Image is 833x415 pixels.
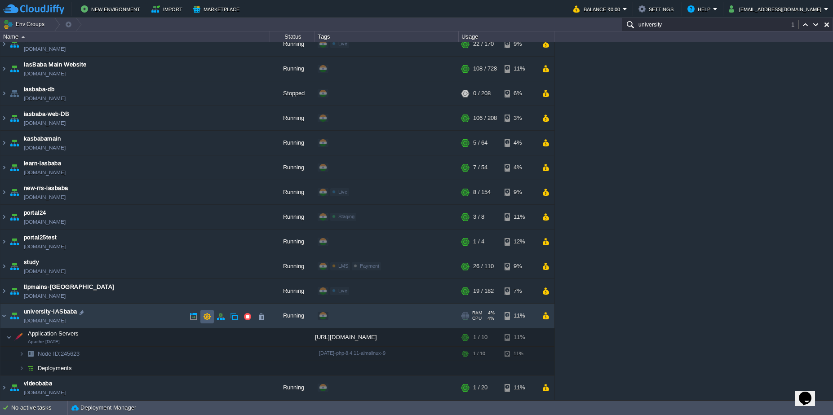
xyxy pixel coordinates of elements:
[8,376,21,401] img: AMDAwAAAACH5BAEAAAAALAAAAAABAAEAAAICRAEAOw==
[270,255,315,279] div: Running
[505,132,534,156] div: 4%
[505,82,534,106] div: 6%
[270,156,315,181] div: Running
[473,348,485,362] div: 1 / 10
[24,380,52,389] a: videobaba
[0,57,8,82] img: AMDAwAAAACH5BAEAAAAALAAAAAABAAEAAAICRAEAOw==
[315,329,459,347] div: [URL][DOMAIN_NAME]
[24,209,46,218] a: portal24
[3,4,64,15] img: CloudJiffy
[24,185,68,194] a: new-rrs-iasbaba
[473,206,484,230] div: 3 / 8
[473,132,487,156] div: 5 / 64
[270,33,315,57] div: Running
[27,331,80,338] span: Application Servers
[24,283,115,292] span: tlpmains-[GEOGRAPHIC_DATA]
[8,305,21,329] img: AMDAwAAAACH5BAEAAAAALAAAAAABAAEAAAICRAEAOw==
[505,206,534,230] div: 11%
[8,181,21,205] img: AMDAwAAAACH5BAEAAAAALAAAAAABAAEAAAICRAEAOw==
[24,362,37,376] img: AMDAwAAAACH5BAEAAAAALAAAAAABAAEAAAICRAEAOw==
[0,305,8,329] img: AMDAwAAAACH5BAEAAAAALAAAAAABAAEAAAICRAEAOw==
[473,33,494,57] div: 22 / 170
[505,230,534,255] div: 12%
[360,264,379,269] span: Payment
[38,351,61,358] span: Node ID:
[338,215,354,220] span: Staging
[270,181,315,205] div: Running
[0,376,8,401] img: AMDAwAAAACH5BAEAAAAALAAAAAABAAEAAAICRAEAOw==
[505,329,534,347] div: 11%
[81,4,143,14] button: New Environment
[338,190,347,195] span: Live
[270,132,315,156] div: Running
[687,4,713,14] button: Help
[24,160,61,169] a: learn-iasbaba
[24,243,66,252] a: [DOMAIN_NAME]
[8,33,21,57] img: AMDAwAAAACH5BAEAAAAALAAAAAABAAEAAAICRAEAOw==
[315,31,458,42] div: Tags
[505,156,534,181] div: 4%
[151,4,185,14] button: Import
[28,340,60,345] span: Apache [DATE]
[0,82,8,106] img: AMDAwAAAACH5BAEAAAAALAAAAAABAAEAAAICRAEAOw==
[8,107,21,131] img: AMDAwAAAACH5BAEAAAAALAAAAAABAAEAAAICRAEAOw==
[473,57,497,82] div: 108 / 728
[0,206,8,230] img: AMDAwAAAACH5BAEAAAAALAAAAAABAAEAAAICRAEAOw==
[8,82,21,106] img: AMDAwAAAACH5BAEAAAAALAAAAAABAAEAAAICRAEAOw==
[270,280,315,304] div: Running
[24,218,66,227] a: [DOMAIN_NAME]
[473,181,491,205] div: 8 / 154
[270,57,315,82] div: Running
[21,36,25,38] img: AMDAwAAAACH5BAEAAAAALAAAAAABAAEAAAICRAEAOw==
[338,264,348,269] span: LMS
[19,362,24,376] img: AMDAwAAAACH5BAEAAAAALAAAAAABAAEAAAICRAEAOw==
[473,280,494,304] div: 19 / 182
[638,4,676,14] button: Settings
[24,317,66,326] a: [DOMAIN_NAME]
[8,255,21,279] img: AMDAwAAAACH5BAEAAAAALAAAAAABAAEAAAICRAEAOw==
[8,230,21,255] img: AMDAwAAAACH5BAEAAAAALAAAAAABAAEAAAICRAEAOw==
[11,401,67,415] div: No active tasks
[729,4,824,14] button: [EMAIL_ADDRESS][DOMAIN_NAME]
[473,156,487,181] div: 7 / 54
[8,57,21,82] img: AMDAwAAAACH5BAEAAAAALAAAAAABAAEAAAICRAEAOw==
[24,259,39,268] a: study
[459,31,554,42] div: Usage
[485,317,494,322] span: 4%
[24,95,66,104] span: [DOMAIN_NAME]
[24,194,66,203] a: [DOMAIN_NAME]
[505,376,534,401] div: 11%
[338,42,347,47] span: Live
[24,234,57,243] span: portal25test
[24,61,87,70] span: IasBaba Main Website
[24,86,54,95] span: iasbaba-db
[0,280,8,304] img: AMDAwAAAACH5BAEAAAAALAAAAAABAAEAAAICRAEAOw==
[24,308,77,317] a: university-IASbaba
[505,33,534,57] div: 9%
[270,206,315,230] div: Running
[505,181,534,205] div: 9%
[505,255,534,279] div: 9%
[270,376,315,401] div: Running
[8,156,21,181] img: AMDAwAAAACH5BAEAAAAALAAAAAABAAEAAAICRAEAOw==
[472,311,482,317] span: RAM
[6,329,12,347] img: AMDAwAAAACH5BAEAAAAALAAAAAABAAEAAAICRAEAOw==
[24,348,37,362] img: AMDAwAAAACH5BAEAAAAALAAAAAABAAEAAAICRAEAOw==
[472,317,482,322] span: CPU
[0,156,8,181] img: AMDAwAAAACH5BAEAAAAALAAAAAABAAEAAAICRAEAOw==
[573,4,623,14] button: Balance ₹0.00
[24,135,61,144] span: kasbabamain
[24,110,69,119] span: iasbaba-web-DB
[37,351,81,358] span: 245623
[193,4,242,14] button: Marketplace
[8,280,21,304] img: AMDAwAAAACH5BAEAAAAALAAAAAABAAEAAAICRAEAOw==
[505,280,534,304] div: 7%
[37,365,73,373] a: Deployments
[0,107,8,131] img: AMDAwAAAACH5BAEAAAAALAAAAAABAAEAAAICRAEAOw==
[473,107,497,131] div: 106 / 208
